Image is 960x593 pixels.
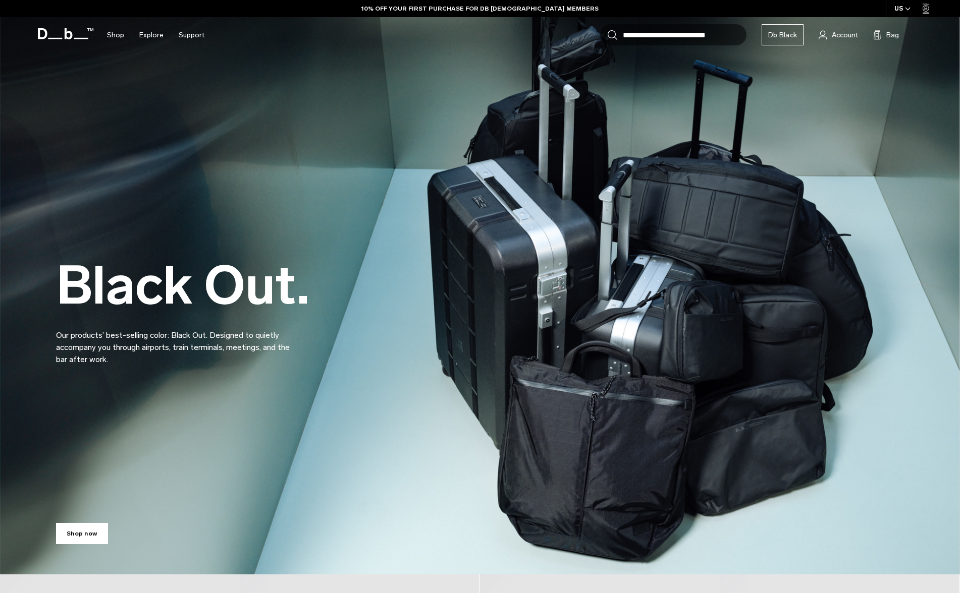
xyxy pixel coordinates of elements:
button: Bag [873,29,899,41]
a: Shop now [56,523,108,544]
p: Our products’ best-selling color: Black Out. Designed to quietly accompany you through airports, ... [56,317,298,366]
span: Bag [886,30,899,40]
span: Account [832,30,858,40]
h2: Black Out. [56,259,309,312]
a: Account [819,29,858,41]
a: Support [179,17,204,53]
a: Shop [107,17,124,53]
a: Explore [139,17,164,53]
a: 10% OFF YOUR FIRST PURCHASE FOR DB [DEMOGRAPHIC_DATA] MEMBERS [361,4,599,13]
a: Db Black [762,24,804,45]
nav: Main Navigation [99,17,212,53]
